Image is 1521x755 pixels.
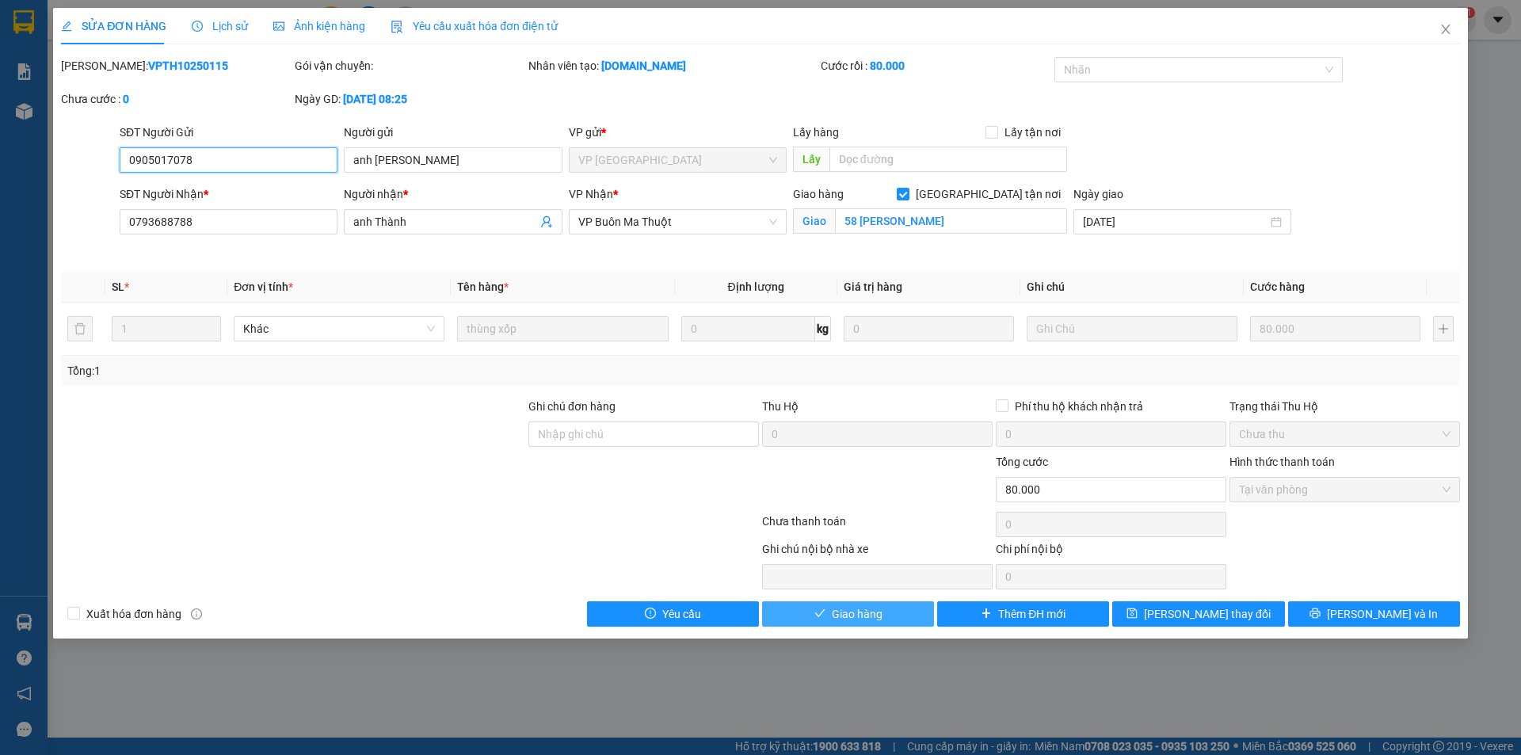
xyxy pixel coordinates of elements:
[998,124,1067,141] span: Lấy tận nơi
[1126,608,1138,620] span: save
[1424,8,1468,52] button: Close
[1027,316,1237,341] input: Ghi Chú
[273,20,365,32] span: Ảnh kiện hàng
[1229,456,1335,468] label: Hình thức thanh toán
[343,93,407,105] b: [DATE] 08:25
[1250,316,1420,341] input: 0
[540,215,553,228] span: user-add
[528,421,759,447] input: Ghi chú đơn hàng
[391,21,403,33] img: icon
[344,185,562,203] div: Người nhận
[243,317,435,341] span: Khác
[578,210,777,234] span: VP Buôn Ma Thuột
[1327,605,1438,623] span: [PERSON_NAME] và In
[587,601,759,627] button: exclamation-circleYêu cầu
[569,188,613,200] span: VP Nhận
[234,280,293,293] span: Đơn vị tính
[295,57,525,74] div: Gói vận chuyển:
[273,21,284,32] span: picture
[815,316,831,341] span: kg
[191,608,202,620] span: info-circle
[844,316,1014,341] input: 0
[457,316,668,341] input: VD: Bàn, Ghế
[998,605,1065,623] span: Thêm ĐH mới
[1309,608,1321,620] span: printer
[1073,188,1123,200] label: Ngày giao
[61,20,166,32] span: SỬA ĐƠN HÀNG
[1439,23,1452,36] span: close
[793,147,829,172] span: Lấy
[1008,398,1149,415] span: Phí thu hộ khách nhận trả
[1229,398,1460,415] div: Trạng thái Thu Hộ
[61,57,292,74] div: [PERSON_NAME]:
[1112,601,1284,627] button: save[PERSON_NAME] thay đổi
[120,124,337,141] div: SĐT Người Gửi
[67,316,93,341] button: delete
[528,57,818,74] div: Nhân viên tạo:
[1433,316,1454,341] button: plus
[793,208,835,234] span: Giao
[981,608,992,620] span: plus
[123,93,129,105] b: 0
[601,59,686,72] b: [DOMAIN_NAME]
[1144,605,1271,623] span: [PERSON_NAME] thay đổi
[457,280,509,293] span: Tên hàng
[870,59,905,72] b: 80.000
[844,280,902,293] span: Giá trị hàng
[1288,601,1460,627] button: printer[PERSON_NAME] và In
[295,90,525,108] div: Ngày GD:
[793,188,844,200] span: Giao hàng
[760,513,994,540] div: Chưa thanh toán
[61,21,72,32] span: edit
[996,456,1048,468] span: Tổng cước
[1250,280,1305,293] span: Cước hàng
[996,540,1226,564] div: Chi phí nội bộ
[192,20,248,32] span: Lịch sử
[814,608,825,620] span: check
[578,148,777,172] span: VP Tuy Hòa
[391,20,558,32] span: Yêu cầu xuất hóa đơn điện tử
[793,126,839,139] span: Lấy hàng
[61,90,292,108] div: Chưa cước :
[1083,213,1267,231] input: Ngày giao
[344,124,562,141] div: Người gửi
[821,57,1051,74] div: Cước rồi :
[762,601,934,627] button: checkGiao hàng
[829,147,1067,172] input: Dọc đường
[909,185,1067,203] span: [GEOGRAPHIC_DATA] tận nơi
[762,400,799,413] span: Thu Hộ
[112,280,124,293] span: SL
[832,605,882,623] span: Giao hàng
[762,540,993,564] div: Ghi chú nội bộ nhà xe
[148,59,228,72] b: VPTH10250115
[80,605,188,623] span: Xuất hóa đơn hàng
[835,208,1067,234] input: Giao tận nơi
[1239,478,1450,501] span: Tại văn phòng
[937,601,1109,627] button: plusThêm ĐH mới
[728,280,784,293] span: Định lượng
[67,362,587,379] div: Tổng: 1
[528,400,616,413] label: Ghi chú đơn hàng
[192,21,203,32] span: clock-circle
[662,605,701,623] span: Yêu cầu
[645,608,656,620] span: exclamation-circle
[120,185,337,203] div: SĐT Người Nhận
[1020,272,1244,303] th: Ghi chú
[1239,422,1450,446] span: Chưa thu
[569,124,787,141] div: VP gửi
